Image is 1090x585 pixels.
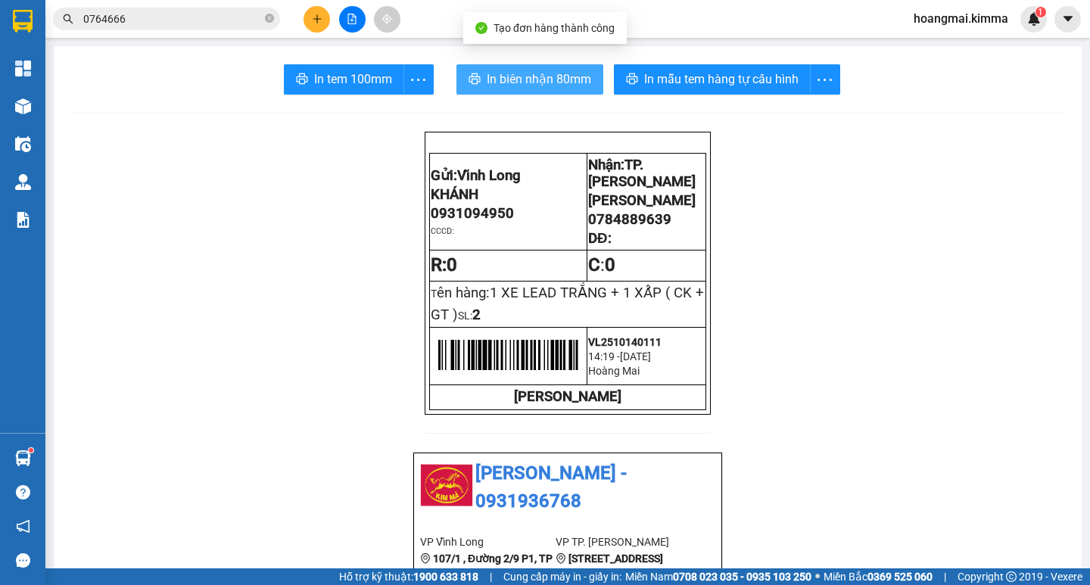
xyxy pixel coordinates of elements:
[404,70,433,89] span: more
[487,70,591,89] span: In biên nhận 80mm
[296,73,308,87] span: printer
[29,448,33,453] sup: 1
[403,64,434,95] button: more
[1054,6,1081,33] button: caret-down
[431,186,478,203] span: KHÁNH
[503,568,621,585] span: Cung cấp máy in - giấy in:
[63,14,73,24] span: search
[556,553,566,564] span: environment
[588,230,611,247] span: DĐ:
[1006,571,1017,582] span: copyright
[339,568,478,585] span: Hỗ trợ kỹ thuật:
[16,485,30,499] span: question-circle
[83,11,262,27] input: Tìm tên, số ĐT hoặc mã đơn
[431,285,704,323] span: 1 XE LEAD TRẮNG + 1 XẤP ( CK + GT )
[431,167,521,184] span: Gửi:
[347,14,357,24] span: file-add
[374,6,400,33] button: aim
[588,254,615,275] span: :
[614,64,811,95] button: printerIn mẫu tem hàng tự cấu hình
[457,167,521,184] span: Vĩnh Long
[588,336,662,348] span: VL2510140111
[420,534,556,550] li: VP Vĩnh Long
[312,14,322,24] span: plus
[431,205,514,222] span: 0931094950
[413,571,478,583] strong: 1900 633 818
[304,6,330,33] button: plus
[944,568,946,585] span: |
[15,61,31,76] img: dashboard-icon
[420,459,473,512] img: logo.jpg
[514,388,621,405] strong: [PERSON_NAME]
[588,211,671,228] span: 0784889639
[588,350,620,363] span: 14:19 -
[16,553,30,568] span: message
[867,571,933,583] strong: 0369 525 060
[620,350,651,363] span: [DATE]
[810,64,840,95] button: more
[811,70,839,89] span: more
[588,254,600,275] strong: C
[431,254,457,275] strong: R:
[339,6,366,33] button: file-add
[588,157,696,190] span: Nhận:
[431,285,704,323] span: ên hàng:
[824,568,933,585] span: Miền Bắc
[556,552,663,581] b: [STREET_ADDRESS][PERSON_NAME]
[314,70,392,89] span: In tem 100mm
[815,574,820,580] span: ⚪️
[673,571,811,583] strong: 0708 023 035 - 0935 103 250
[15,450,31,466] img: warehouse-icon
[1038,7,1043,17] span: 1
[494,22,615,34] span: Tạo đơn hàng thành công
[556,534,691,550] li: VP TP. [PERSON_NAME]
[588,365,640,377] span: Hoàng Mai
[1061,12,1075,26] span: caret-down
[469,73,481,87] span: printer
[626,73,638,87] span: printer
[588,192,696,209] span: [PERSON_NAME]
[1027,12,1041,26] img: icon-new-feature
[284,64,404,95] button: printerIn tem 100mm
[475,22,487,34] span: check-circle
[458,310,472,322] span: SL:
[447,254,457,275] span: 0
[15,136,31,152] img: warehouse-icon
[644,70,799,89] span: In mẫu tem hàng tự cấu hình
[15,174,31,190] img: warehouse-icon
[431,288,704,322] span: T
[472,307,481,323] span: 2
[625,568,811,585] span: Miền Nam
[420,553,431,564] span: environment
[13,10,33,33] img: logo-vxr
[420,459,715,516] li: [PERSON_NAME] - 0931936768
[265,14,274,23] span: close-circle
[588,157,696,190] span: TP. [PERSON_NAME]
[605,254,615,275] span: 0
[1035,7,1046,17] sup: 1
[431,226,454,236] span: CCCD:
[490,568,492,585] span: |
[15,212,31,228] img: solution-icon
[265,12,274,26] span: close-circle
[16,519,30,534] span: notification
[381,14,392,24] span: aim
[456,64,603,95] button: printerIn biên nhận 80mm
[15,98,31,114] img: warehouse-icon
[902,9,1020,28] span: hoangmai.kimma
[420,552,553,581] b: 107/1 , Đường 2/9 P1, TP Vĩnh Long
